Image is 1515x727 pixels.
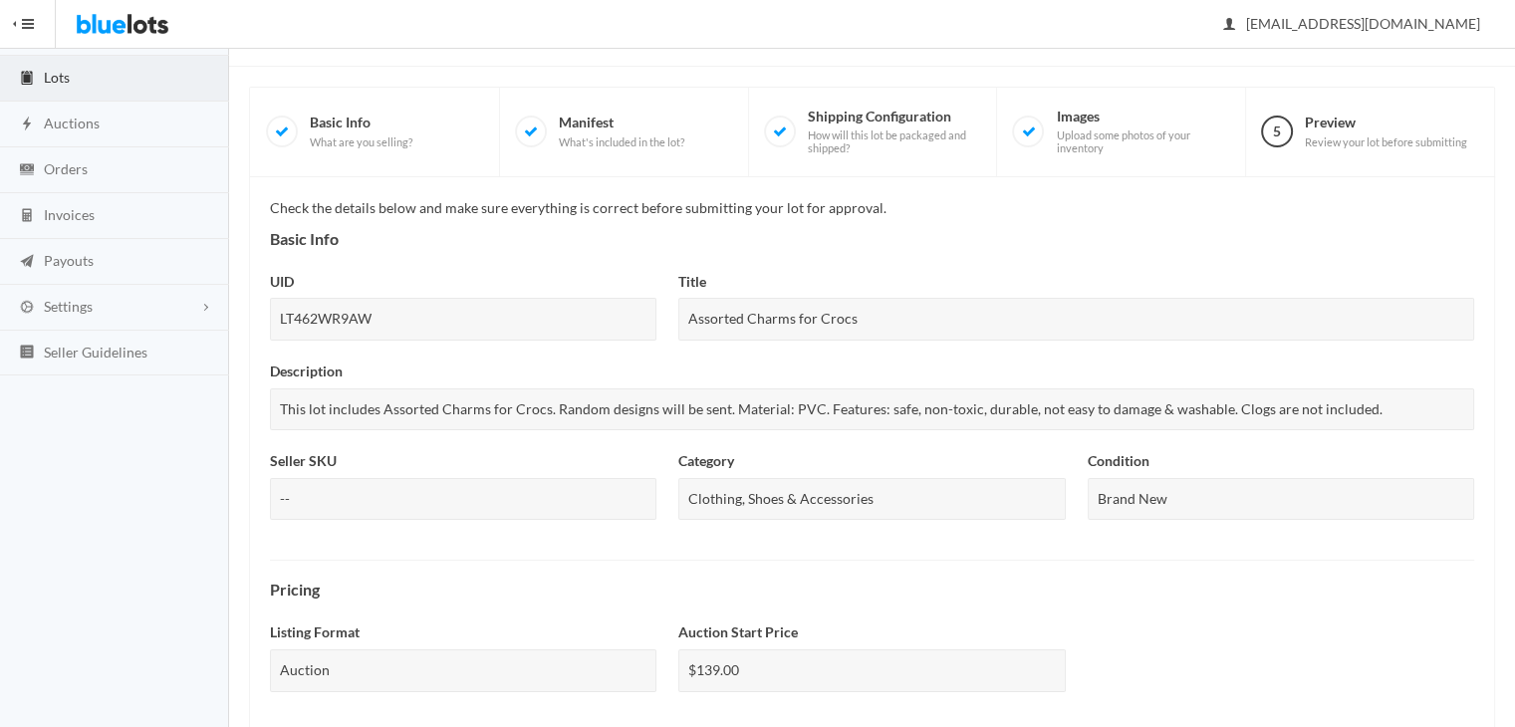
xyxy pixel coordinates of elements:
label: Auction Start Price [678,621,798,644]
label: Category [678,450,734,473]
span: Preview [1305,114,1467,148]
ion-icon: clipboard [17,70,37,89]
h4: Basic Info [270,230,1474,248]
span: Lots [44,69,70,86]
label: Description [270,361,343,383]
span: Images [1056,108,1229,155]
ion-icon: list box [17,344,37,363]
span: Basic Info [310,114,412,148]
ion-icon: paper plane [17,253,37,272]
div: Clothing, Shoes & Accessories [678,478,1065,521]
div: -- [270,478,656,521]
span: Invoices [44,206,95,223]
h4: Pricing [270,581,1474,599]
ion-icon: cash [17,161,37,180]
div: Brand New [1088,478,1474,521]
ion-icon: calculator [17,207,37,226]
ion-icon: person [1219,16,1239,35]
div: This lot includes Assorted Charms for Crocs. Random designs will be sent. Material: PVC. Features... [270,388,1474,431]
label: Title [678,271,706,294]
span: How will this lot be packaged and shipped? [808,128,981,155]
label: UID [270,271,294,294]
label: Condition [1088,450,1149,473]
p: Check the details below and make sure everything is correct before submitting your lot for approval. [270,197,1474,220]
span: Auctions [44,115,100,131]
span: Settings [44,298,93,315]
span: Seller Guidelines [44,344,147,361]
span: What's included in the lot? [559,135,684,149]
span: Shipping Configuration [808,108,981,155]
label: Seller SKU [270,450,337,473]
label: Listing Format [270,621,360,644]
span: Review your lot before submitting [1305,135,1467,149]
ion-icon: cog [17,299,37,318]
span: Manifest [559,114,684,148]
span: [EMAIL_ADDRESS][DOMAIN_NAME] [1224,15,1480,32]
ion-icon: flash [17,116,37,134]
span: What are you selling? [310,135,412,149]
div: Auction [270,649,656,692]
span: Orders [44,160,88,177]
div: Assorted Charms for Crocs [678,298,1474,341]
span: Payouts [44,252,94,269]
span: Upload some photos of your inventory [1056,128,1229,155]
div: LT462WR9AW [270,298,656,341]
span: 5 [1261,116,1293,147]
div: $139.00 [678,649,1065,692]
